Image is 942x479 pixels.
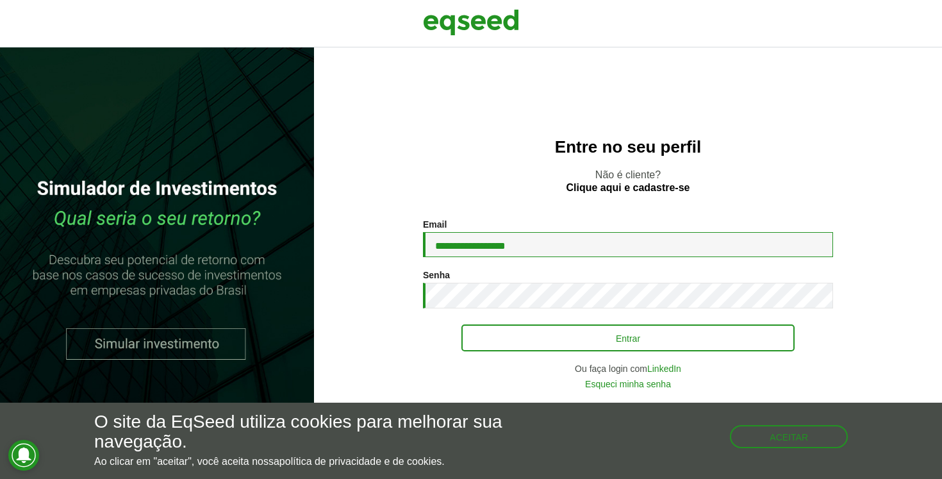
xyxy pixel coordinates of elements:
label: Email [423,220,447,229]
button: Entrar [461,324,795,351]
div: Ou faça login com [423,364,833,373]
img: EqSeed Logo [423,6,519,38]
h2: Entre no seu perfil [340,138,916,156]
p: Não é cliente? [340,169,916,193]
a: Clique aqui e cadastre-se [566,183,690,193]
label: Senha [423,271,450,280]
button: Aceitar [730,425,848,448]
a: política de privacidade e de cookies [279,457,442,467]
a: LinkedIn [647,364,681,373]
p: Ao clicar em "aceitar", você aceita nossa . [94,455,547,467]
a: Esqueci minha senha [585,380,671,389]
h5: O site da EqSeed utiliza cookies para melhorar sua navegação. [94,412,547,452]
